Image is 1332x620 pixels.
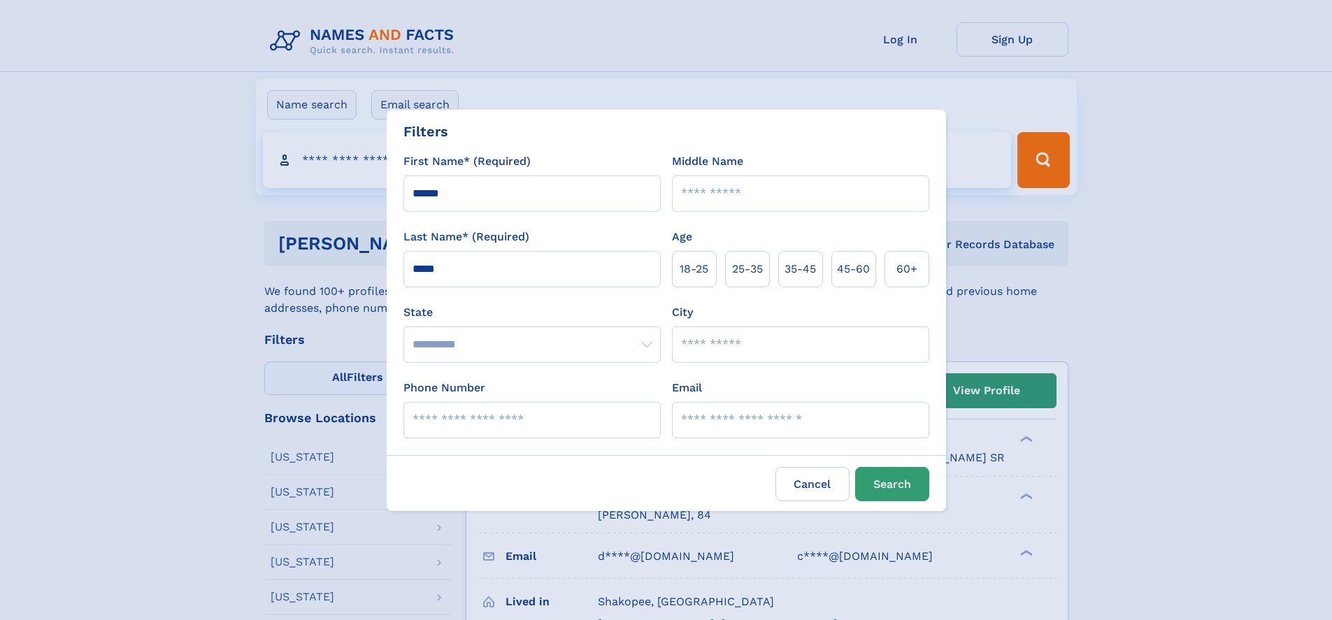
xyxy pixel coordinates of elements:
[403,304,661,321] label: State
[403,380,485,396] label: Phone Number
[680,261,708,277] span: 18‑25
[672,229,692,245] label: Age
[896,261,917,277] span: 60+
[672,380,702,396] label: Email
[837,261,870,277] span: 45‑60
[672,153,743,170] label: Middle Name
[785,261,816,277] span: 35‑45
[672,304,693,321] label: City
[775,467,850,501] label: Cancel
[403,121,448,142] div: Filters
[403,153,531,170] label: First Name* (Required)
[855,467,929,501] button: Search
[403,229,529,245] label: Last Name* (Required)
[732,261,763,277] span: 25‑35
